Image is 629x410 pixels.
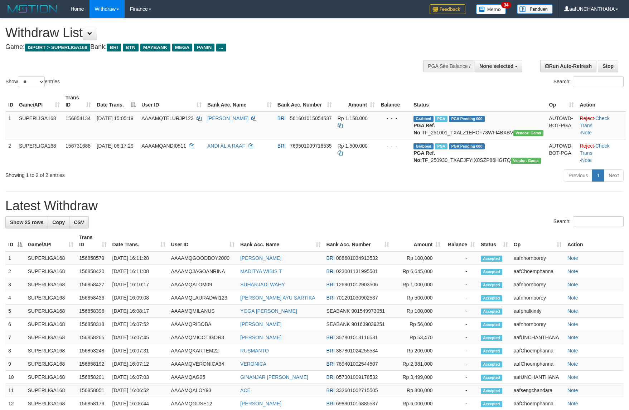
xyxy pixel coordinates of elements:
[481,361,502,367] span: Accepted
[110,265,168,278] td: [DATE] 16:11:08
[168,344,238,357] td: AAAAMQKARTEM22
[168,305,238,318] td: AAAAMQMILANUS
[69,216,89,228] a: CSV
[168,371,238,384] td: AAAAMQAG25
[204,91,275,112] th: Bank Acc. Name: activate to sort column ascending
[76,357,109,371] td: 156858192
[324,231,392,251] th: Bank Acc. Number: activate to sort column ascending
[110,231,168,251] th: Date Trans.: activate to sort column ascending
[481,269,502,275] span: Accepted
[25,305,76,318] td: SUPERLIGA168
[5,371,25,384] td: 10
[553,76,624,87] label: Search:
[290,115,332,121] span: Copy 561601015054537 to clipboard
[172,44,193,51] span: MEGA
[481,335,502,341] span: Accepted
[5,357,25,371] td: 9
[511,371,565,384] td: aafUNCHANTHANA
[5,4,60,14] img: MOTION_logo.png
[573,76,624,87] input: Search:
[501,2,511,8] span: 34
[443,331,478,344] td: -
[413,123,435,135] b: PGA Ref. No:
[511,318,565,331] td: aafnhornborey
[580,143,594,149] a: Reject
[5,278,25,291] td: 3
[5,384,25,397] td: 11
[481,322,502,328] span: Accepted
[443,344,478,357] td: -
[479,63,513,69] span: None selected
[110,278,168,291] td: [DATE] 16:10:17
[76,371,109,384] td: 156858201
[336,255,378,261] span: Copy 088601034913532 to clipboard
[481,388,502,394] span: Accepted
[123,44,139,51] span: BTN
[326,387,335,393] span: BRI
[25,291,76,305] td: SUPERLIGA168
[25,265,76,278] td: SUPERLIGA168
[580,115,594,121] a: Reject
[577,91,626,112] th: Action
[392,291,443,305] td: Rp 500,000
[378,91,411,112] th: Balance
[237,231,323,251] th: Bank Acc. Name: activate to sort column ascending
[392,251,443,265] td: Rp 100,000
[381,142,408,149] div: - - -
[326,255,335,261] span: BRI
[25,357,76,371] td: SUPERLIGA168
[74,219,84,225] span: CSV
[216,44,226,51] span: ...
[481,401,502,407] span: Accepted
[476,4,506,14] img: Button%20Memo.svg
[443,291,478,305] td: -
[25,318,76,331] td: SUPERLIGA168
[240,401,281,406] a: [PERSON_NAME]
[76,265,109,278] td: 156858420
[5,265,25,278] td: 2
[567,374,578,380] a: Note
[352,321,385,327] span: Copy 901639039251 to clipboard
[76,384,109,397] td: 156858051
[326,282,335,287] span: BRI
[240,282,285,287] a: SUHARJADI WAHY
[240,374,308,380] a: GINANJAR [PERSON_NAME]
[475,60,522,72] button: None selected
[411,139,546,167] td: TF_250930_TXAEJFYIX8SZP86HGI7Q
[567,268,578,274] a: Note
[110,331,168,344] td: [DATE] 16:07:45
[581,157,592,163] a: Note
[94,91,139,112] th: Date Trans.: activate to sort column descending
[592,169,604,182] a: 1
[567,282,578,287] a: Note
[25,44,90,51] span: ISPORT > SUPERLIGA168
[511,305,565,318] td: aafphalkimly
[5,169,257,179] div: Showing 1 to 2 of 2 entries
[481,308,502,315] span: Accepted
[511,278,565,291] td: aafnhornborey
[5,216,48,228] a: Show 25 rows
[25,278,76,291] td: SUPERLIGA168
[567,387,578,393] a: Note
[5,199,624,213] h1: Latest Withdraw
[481,375,502,381] span: Accepted
[511,265,565,278] td: aafChoemphanna
[52,219,65,225] span: Copy
[240,255,281,261] a: [PERSON_NAME]
[76,251,109,265] td: 156858579
[517,4,553,14] img: panduan.png
[168,384,238,397] td: AAAAMQALOY93
[141,143,186,149] span: AAAAMQANDI0511
[240,308,297,314] a: YOGA [PERSON_NAME]
[567,401,578,406] a: Note
[240,295,315,301] a: [PERSON_NAME] AYU SARTIKA
[553,216,624,227] label: Search:
[336,335,378,340] span: Copy 357801013116531 to clipboard
[511,231,565,251] th: Op: activate to sort column ascending
[392,278,443,291] td: Rp 1,000,000
[546,139,577,167] td: AUTOWD-BOT-PGA
[76,318,109,331] td: 156858318
[449,143,485,149] span: PGA Pending
[443,265,478,278] td: -
[511,158,541,164] span: Vendor URL: https://trx31.1velocity.biz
